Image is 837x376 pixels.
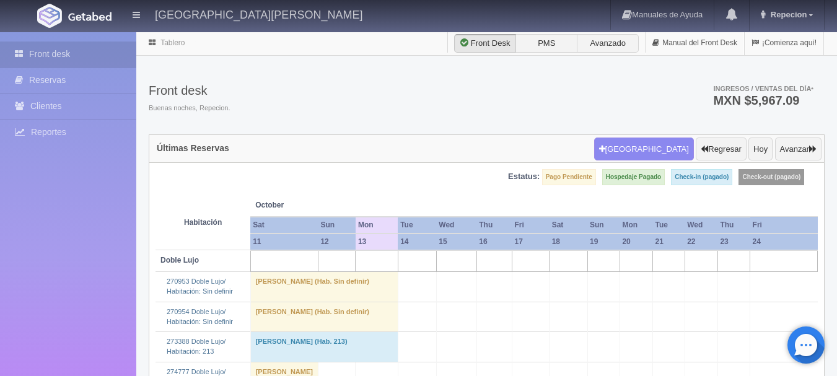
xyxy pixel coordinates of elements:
a: 270954 Doble Lujo/Habitación: Sin definir [167,308,233,325]
th: Thu [476,217,512,234]
a: Manual del Front Desk [646,31,744,55]
th: Sun [587,217,620,234]
th: Sat [550,217,587,234]
button: [GEOGRAPHIC_DATA] [594,138,694,161]
img: Getabed [37,4,62,28]
span: Buenas noches, Repecion. [149,103,230,113]
label: Check-out (pagado) [738,169,804,185]
th: Mon [356,217,398,234]
th: 13 [356,234,398,250]
th: Tue [398,217,436,234]
span: Repecion [768,10,807,19]
label: Check-in (pagado) [671,169,732,185]
label: Pago Pendiente [542,169,596,185]
h4: Últimas Reservas [157,144,229,153]
th: 17 [512,234,549,250]
td: [PERSON_NAME] (Hab. Sin definir) [250,272,398,302]
th: 23 [717,234,750,250]
th: 14 [398,234,436,250]
a: Tablero [160,38,185,47]
th: 16 [476,234,512,250]
a: ¡Comienza aquí! [745,31,823,55]
button: Hoy [748,138,773,161]
h3: Front desk [149,84,230,97]
th: Sat [250,217,318,234]
span: Ingresos / Ventas del día [713,85,813,92]
th: Wed [436,217,476,234]
strong: Habitación [184,218,222,227]
th: 15 [436,234,476,250]
td: [PERSON_NAME] (Hab. Sin definir) [250,302,398,331]
th: 21 [653,234,685,250]
td: [PERSON_NAME] (Hab. 213) [250,332,398,362]
th: 22 [685,234,717,250]
label: Estatus: [508,171,540,183]
th: Fri [512,217,549,234]
th: 11 [250,234,318,250]
span: October [255,200,351,211]
th: 20 [620,234,652,250]
label: Avanzado [577,34,639,53]
img: Getabed [68,12,112,21]
th: 24 [750,234,818,250]
button: Avanzar [775,138,822,161]
th: Mon [620,217,652,234]
th: Thu [717,217,750,234]
th: 18 [550,234,587,250]
h3: MXN $5,967.09 [713,94,813,107]
label: PMS [515,34,577,53]
h4: [GEOGRAPHIC_DATA][PERSON_NAME] [155,6,362,22]
button: Regresar [696,138,746,161]
a: 273388 Doble Lujo/Habitación: 213 [167,338,226,355]
th: 19 [587,234,620,250]
th: Fri [750,217,818,234]
th: Sun [318,217,355,234]
th: Tue [653,217,685,234]
th: Wed [685,217,717,234]
b: Doble Lujo [160,256,199,265]
th: 12 [318,234,355,250]
label: Hospedaje Pagado [602,169,665,185]
a: 270953 Doble Lujo/Habitación: Sin definir [167,278,233,295]
label: Front Desk [454,34,516,53]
